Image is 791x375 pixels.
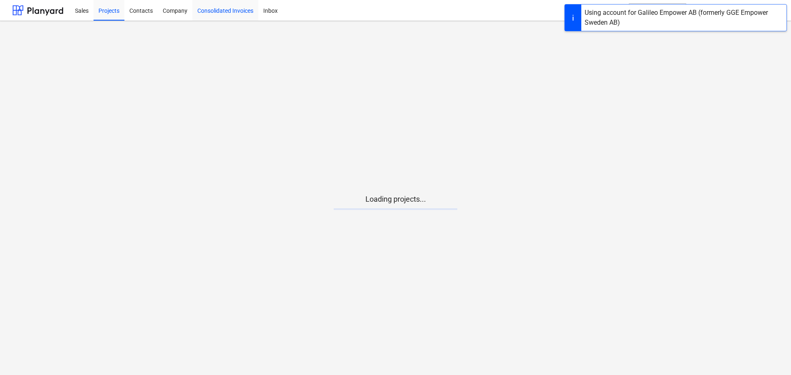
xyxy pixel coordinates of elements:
[334,194,457,204] p: Loading projects...
[585,8,783,28] div: Using account for Galileo Empower AB (formerly GGE Empower Sweden AB)
[750,335,791,375] iframe: Chat Widget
